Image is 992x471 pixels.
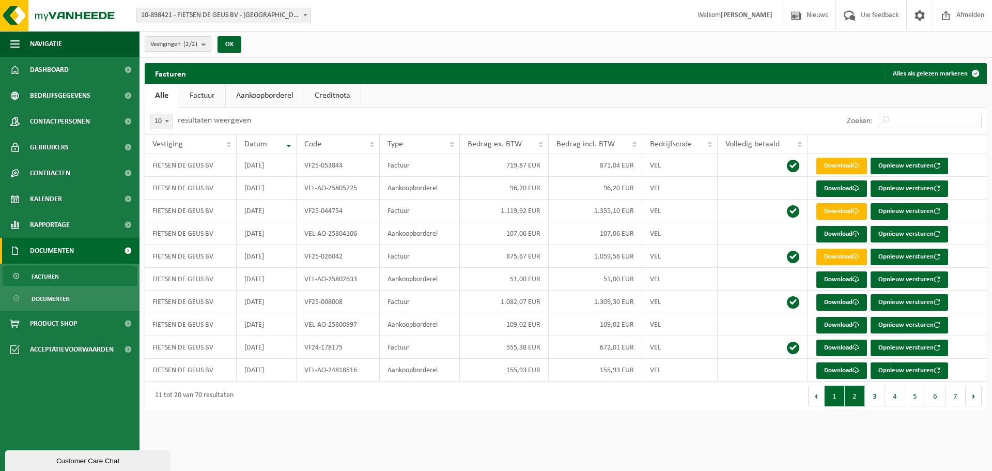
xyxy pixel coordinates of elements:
a: Factuur [179,84,225,108]
td: [DATE] [237,200,297,222]
td: Factuur [380,336,460,359]
td: [DATE] [237,154,297,177]
td: [DATE] [237,245,297,268]
td: VEL [642,336,718,359]
span: Bedrijfsgegevens [30,83,90,109]
td: FIETSEN DE GEUS BV [145,245,237,268]
span: Contactpersonen [30,109,90,134]
span: Facturen [32,267,59,286]
span: Kalender [30,186,62,212]
td: 109,02 EUR [460,313,548,336]
td: Factuur [380,154,460,177]
button: Opnieuw versturen [871,226,948,242]
button: Opnieuw versturen [871,249,948,265]
td: 1.059,56 EUR [549,245,642,268]
td: 719,87 EUR [460,154,548,177]
td: 1.119,92 EUR [460,200,548,222]
a: Download [816,203,867,220]
button: Next [966,386,982,406]
a: Alle [145,84,179,108]
span: Dashboard [30,57,69,83]
a: Download [816,340,867,356]
td: VEL [642,291,718,313]
td: VEL [642,359,718,382]
td: VF25-008008 [297,291,380,313]
button: 4 [885,386,905,406]
span: Documenten [32,289,70,309]
a: Creditnota [304,84,361,108]
td: VEL [642,313,718,336]
td: VEL [642,245,718,268]
button: Previous [808,386,825,406]
td: VEL [642,154,718,177]
td: 107,06 EUR [460,222,548,245]
button: Opnieuw versturen [871,294,948,311]
td: 107,06 EUR [549,222,642,245]
td: FIETSEN DE GEUS BV [145,336,237,359]
td: FIETSEN DE GEUS BV [145,177,237,200]
td: Aankoopborderel [380,359,460,382]
td: FIETSEN DE GEUS BV [145,200,237,222]
td: 1.082,07 EUR [460,291,548,313]
a: Download [816,249,867,265]
td: VEL-AO-25804106 [297,222,380,245]
button: Opnieuw versturen [871,362,948,379]
button: OK [218,36,241,53]
button: 1 [825,386,845,406]
td: 672,01 EUR [549,336,642,359]
td: [DATE] [237,177,297,200]
span: Bedrijfscode [650,140,692,148]
td: VEL-AO-25805725 [297,177,380,200]
td: 155,93 EUR [460,359,548,382]
span: Product Shop [30,311,77,337]
span: Type [388,140,403,148]
span: Bedrag ex. BTW [468,140,522,148]
td: VEL [642,200,718,222]
td: [DATE] [237,291,297,313]
a: Documenten [3,288,137,308]
td: Factuur [380,200,460,222]
td: [DATE] [237,359,297,382]
td: VF25-053844 [297,154,380,177]
span: Datum [244,140,267,148]
td: VF24-178175 [297,336,380,359]
td: Aankoopborderel [380,177,460,200]
td: Aankoopborderel [380,313,460,336]
button: 2 [845,386,865,406]
span: Vestigingen [150,37,197,52]
div: 11 tot 20 van 70 resultaten [150,387,234,405]
button: Vestigingen(2/2) [145,36,211,52]
td: Factuur [380,291,460,313]
iframe: chat widget [5,448,173,471]
td: [DATE] [237,336,297,359]
a: Download [816,362,867,379]
span: Navigatie [30,31,62,57]
button: 6 [925,386,946,406]
td: 875,67 EUR [460,245,548,268]
count: (2/2) [183,41,197,48]
button: Opnieuw versturen [871,158,948,174]
td: 1.355,10 EUR [549,200,642,222]
h2: Facturen [145,63,196,83]
button: 5 [905,386,925,406]
button: Alles als gelezen markeren [885,63,986,84]
span: Documenten [30,238,74,264]
span: Acceptatievoorwaarden [30,337,114,362]
td: VEL [642,222,718,245]
span: 10 [150,114,173,129]
td: 1.309,30 EUR [549,291,642,313]
td: 96,20 EUR [549,177,642,200]
td: FIETSEN DE GEUS BV [145,291,237,313]
button: Opnieuw versturen [871,203,948,220]
td: 51,00 EUR [460,268,548,291]
span: 10 [150,114,172,129]
span: Contracten [30,160,70,186]
label: resultaten weergeven [178,116,251,125]
button: 3 [865,386,885,406]
button: Opnieuw versturen [871,340,948,356]
span: Rapportage [30,212,70,238]
td: VEL-AO-25800997 [297,313,380,336]
td: 555,38 EUR [460,336,548,359]
td: VEL-AO-25802633 [297,268,380,291]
